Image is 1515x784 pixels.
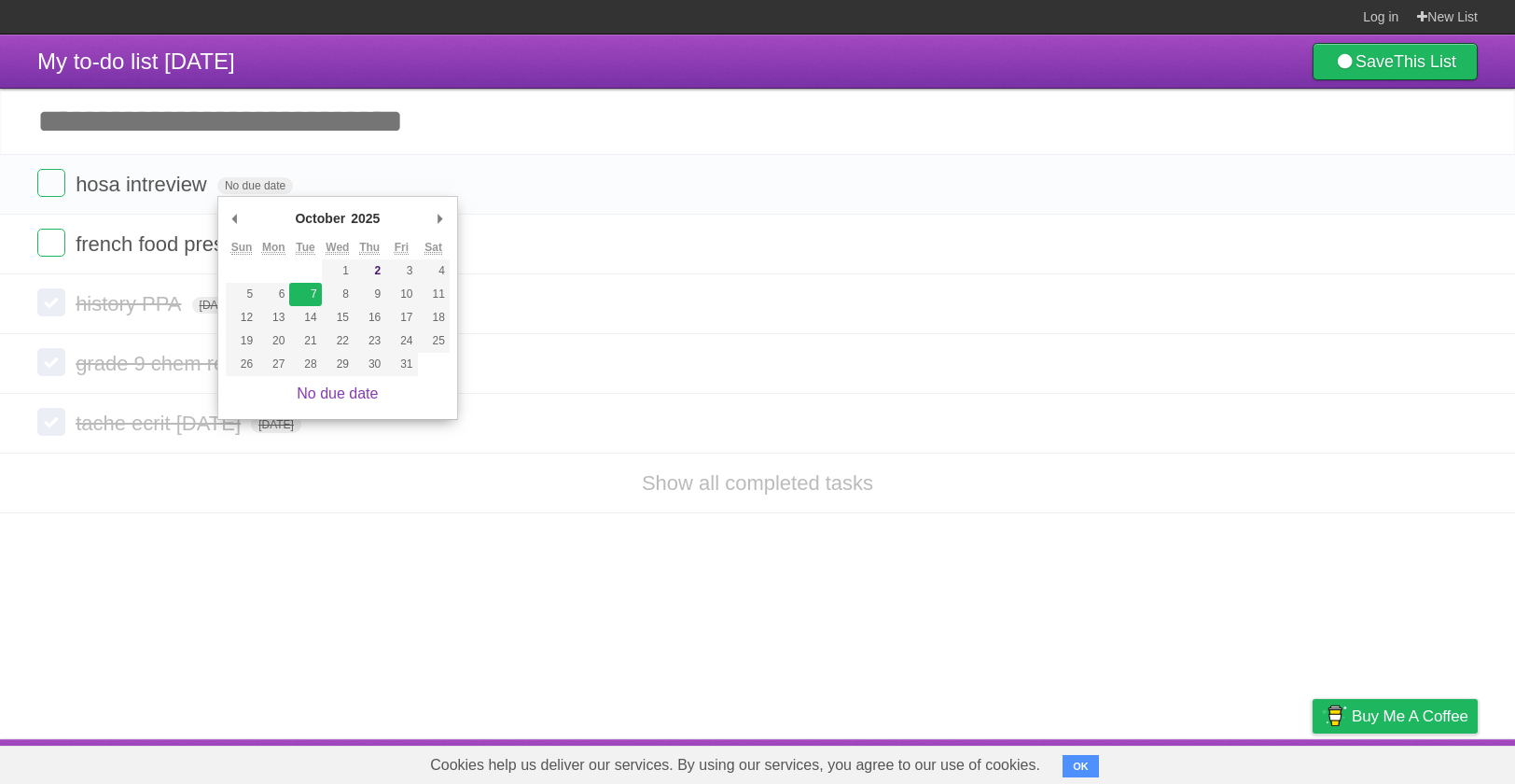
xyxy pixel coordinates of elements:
span: [DATE] [251,416,301,433]
a: Terms [1225,744,1266,779]
abbr: Sunday [231,241,253,255]
button: 28 [289,353,321,376]
button: 8 [322,283,354,306]
span: Buy me a coffee [1352,700,1468,733]
button: 12 [226,306,257,329]
button: 9 [354,283,385,306]
abbr: Wednesday [326,241,349,255]
a: Suggest a feature [1360,744,1478,779]
abbr: Tuesday [296,241,314,255]
abbr: Friday [395,241,409,255]
label: Done [37,169,65,197]
button: 26 [226,353,257,376]
a: Show all completed tasks [642,471,873,495]
span: [DATE] [192,297,243,314]
label: Done [37,408,65,436]
button: 18 [418,306,450,329]
span: No due date [217,177,293,194]
button: 29 [322,353,354,376]
button: 10 [385,283,417,306]
button: 30 [354,353,385,376]
button: 14 [289,306,321,329]
abbr: Monday [262,241,285,255]
button: 19 [226,329,257,353]
button: 6 [257,283,289,306]
button: 3 [385,259,417,283]
button: 22 [322,329,354,353]
div: 2025 [348,204,382,232]
button: 2 [354,259,385,283]
a: SaveThis List [1313,43,1478,80]
button: Next Month [431,204,450,232]
button: 23 [354,329,385,353]
span: french food presentation [76,232,301,256]
span: history PPA [76,292,186,315]
button: 24 [385,329,417,353]
div: October [292,204,348,232]
button: 13 [257,306,289,329]
button: 31 [385,353,417,376]
button: 27 [257,353,289,376]
b: This List [1394,52,1456,71]
abbr: Thursday [359,241,380,255]
a: Privacy [1288,744,1337,779]
button: 5 [226,283,257,306]
button: 16 [354,306,385,329]
img: Buy me a coffee [1322,700,1347,732]
span: tache ecrit [DATE] [76,412,245,435]
button: 4 [418,259,450,283]
a: Developers [1126,744,1202,779]
button: 17 [385,306,417,329]
button: 25 [418,329,450,353]
button: 20 [257,329,289,353]
label: Done [37,348,65,376]
span: Cookies help us deliver our services. By using our services, you agree to our use of cookies. [411,747,1059,784]
a: No due date [297,385,378,401]
span: hosa intreview [76,173,212,196]
label: Done [37,229,65,257]
button: 21 [289,329,321,353]
a: About [1064,744,1104,779]
abbr: Saturday [424,241,442,255]
button: Previous Month [226,204,244,232]
a: Buy me a coffee [1313,699,1478,734]
button: OK [1063,755,1099,777]
button: 11 [418,283,450,306]
button: 1 [322,259,354,283]
span: My to-do list [DATE] [37,49,235,74]
span: grade 9 chem review test [76,352,310,375]
button: 7 [289,283,321,306]
button: 15 [322,306,354,329]
label: Done [37,288,65,316]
